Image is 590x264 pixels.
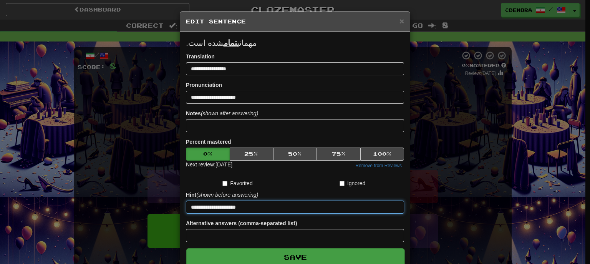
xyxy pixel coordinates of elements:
button: 50% [273,148,317,161]
h5: Edit Sentence [186,18,404,25]
p: مهمانی شده است. [186,37,404,49]
label: Pronunciation [186,81,222,89]
button: Close [399,17,404,25]
label: Alternative answers (comma-separated list) [186,219,297,227]
button: 75% [317,148,361,161]
label: Ignored [340,179,365,187]
label: Notes [186,110,258,117]
label: Favorited [222,179,252,187]
label: Translation [186,53,215,60]
label: Percent mastered [186,138,231,146]
div: Percent mastered [186,148,404,161]
button: 100% [360,148,404,161]
button: Remove from Reviews [353,161,404,170]
div: Next review: [DATE] [186,161,232,170]
span: × [399,17,404,25]
em: (shown after answering) [201,110,258,116]
u: تمام [224,38,237,47]
button: 25% [230,148,273,161]
label: Hint [186,191,258,199]
em: (shown before answering) [196,192,258,198]
button: 0% [186,148,230,161]
input: Ignored [340,181,345,186]
input: Favorited [222,181,227,186]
